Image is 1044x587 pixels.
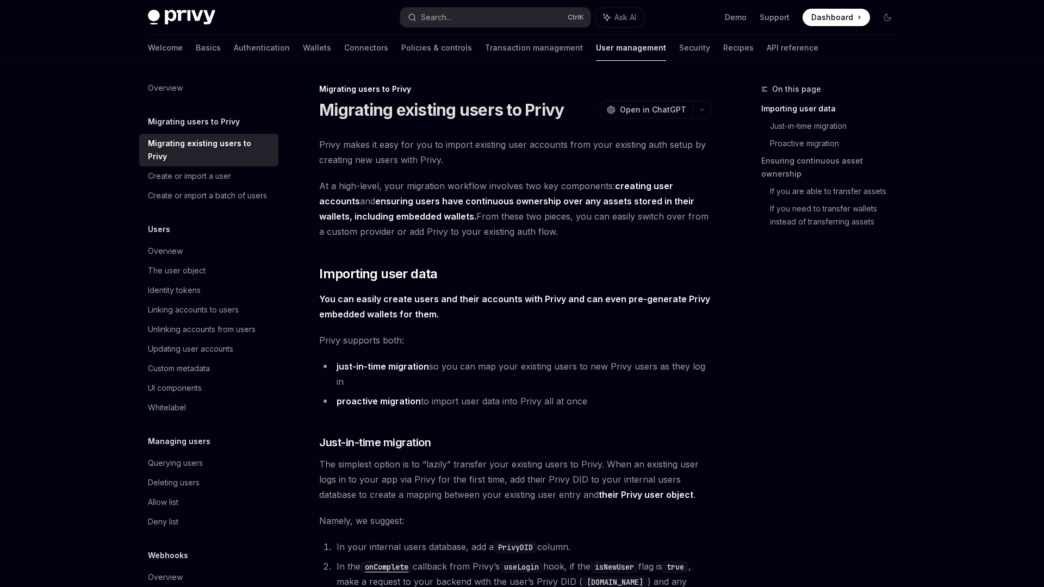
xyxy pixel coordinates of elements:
[319,196,694,222] strong: ensuring users have continuous ownership over any assets stored in their wallets, including embed...
[139,473,278,492] a: Deleting users
[148,189,267,202] div: Create or import a batch of users
[761,100,905,117] a: Importing user data
[725,12,747,23] a: Demo
[319,84,711,95] div: Migrating users to Privy
[148,264,206,277] div: The user object
[337,361,429,372] a: just-in-time migration
[761,152,905,183] a: Ensuring continuous asset ownership
[319,359,711,389] li: so you can map your existing users to new Privy users as they log in
[401,35,472,61] a: Policies & controls
[333,539,711,554] li: In your internal users database, add a column.
[139,339,278,359] a: Updating user accounts
[770,135,905,152] a: Proactive migration
[319,457,711,502] span: The simplest option is to “lazily” transfer your existing users to Privy. When an existing user l...
[344,35,388,61] a: Connectors
[148,35,183,61] a: Welcome
[400,8,591,27] button: Search...CtrlK
[500,561,543,573] code: useLogin
[568,13,584,22] span: Ctrl K
[148,435,210,448] h5: Managing users
[148,476,200,489] div: Deleting users
[139,134,278,166] a: Migrating existing users to Privy
[319,513,711,528] span: Namely, we suggest:
[662,561,688,573] code: true
[139,512,278,532] a: Deny list
[139,453,278,473] a: Querying users
[148,457,203,470] div: Querying users
[770,200,905,230] a: If you need to transfer wallets instead of transferring assets
[139,78,278,98] a: Overview
[614,12,636,23] span: Ask AI
[319,435,431,450] span: Just-in-time migration
[319,100,564,120] h1: Migrating existing users to Privy
[361,561,413,573] code: onComplete
[139,280,278,300] a: Identity tokens
[337,396,421,407] a: proactive migration
[139,378,278,398] a: UI components
[760,12,790,23] a: Support
[303,35,331,61] a: Wallets
[620,104,686,115] span: Open in ChatGPT
[319,265,438,283] span: Importing user data
[148,284,201,297] div: Identity tokens
[811,12,853,23] span: Dashboard
[148,137,272,163] div: Migrating existing users to Privy
[148,303,239,316] div: Linking accounts to users
[139,492,278,512] a: Allow list
[196,35,221,61] a: Basics
[139,186,278,205] a: Create or import a batch of users
[148,496,178,509] div: Allow list
[723,35,754,61] a: Recipes
[803,9,870,26] a: Dashboard
[591,561,638,573] code: isNewUser
[148,223,170,236] h5: Users
[148,549,188,562] h5: Webhooks
[148,245,183,258] div: Overview
[139,320,278,339] a: Unlinking accounts from users
[494,541,537,553] code: PrivyDID
[319,394,711,409] li: to import user data into Privy all at once
[679,35,710,61] a: Security
[148,401,186,414] div: Whitelabel
[148,362,210,375] div: Custom metadata
[319,178,711,239] span: At a high-level, your migration workflow involves two key components: and From these two pieces, ...
[421,11,451,24] div: Search...
[139,241,278,261] a: Overview
[148,115,240,128] h5: Migrating users to Privy
[596,35,666,61] a: User management
[319,137,711,167] span: Privy makes it easy for you to import existing user accounts from your existing auth setup by cre...
[148,571,183,584] div: Overview
[767,35,818,61] a: API reference
[596,8,644,27] button: Ask AI
[148,323,256,336] div: Unlinking accounts from users
[234,35,290,61] a: Authentication
[139,567,278,587] a: Overview
[139,261,278,280] a: The user object
[599,489,693,501] a: their Privy user object
[770,117,905,135] a: Just-in-time migration
[148,82,183,95] div: Overview
[879,9,896,26] button: Toggle dark mode
[770,183,905,200] a: If you are able to transfer assets
[600,101,693,119] button: Open in ChatGPT
[361,561,413,572] a: onComplete
[148,342,233,355] div: Updating user accounts
[139,166,278,186] a: Create or import a user
[148,515,178,528] div: Deny list
[319,333,711,348] span: Privy supports both:
[139,359,278,378] a: Custom metadata
[485,35,583,61] a: Transaction management
[148,10,215,25] img: dark logo
[139,398,278,417] a: Whitelabel
[148,382,202,395] div: UI components
[148,170,231,183] div: Create or import a user
[139,300,278,320] a: Linking accounts to users
[772,83,821,96] span: On this page
[319,293,710,320] strong: You can easily create users and their accounts with Privy and can even pre-generate Privy embedde...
